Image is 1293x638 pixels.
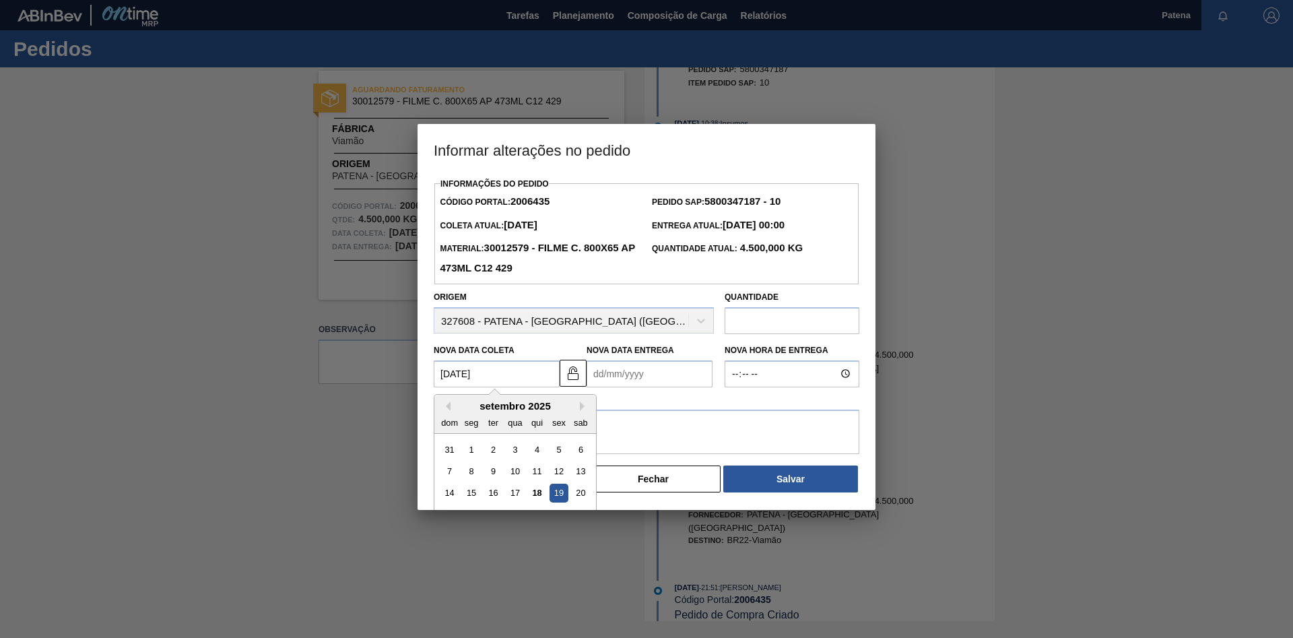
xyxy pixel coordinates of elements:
strong: [DATE] 00:00 [723,219,785,230]
div: Choose sexta-feira, 12 de setembro de 2025 [550,462,568,480]
button: unlocked [560,360,587,387]
strong: 4.500,000 KG [737,242,803,253]
div: Choose quarta-feira, 24 de setembro de 2025 [506,506,524,524]
div: sab [572,413,590,431]
div: Choose quarta-feira, 17 de setembro de 2025 [506,484,524,502]
input: dd/mm/yyyy [587,360,712,387]
div: sex [550,413,568,431]
div: Choose sábado, 6 de setembro de 2025 [572,440,590,458]
button: Salvar [723,466,858,492]
div: Choose segunda-feira, 22 de setembro de 2025 [463,506,481,524]
span: Código Portal: [440,197,550,207]
div: dom [440,413,459,431]
div: Choose sexta-feira, 19 de setembro de 2025 [550,484,568,502]
div: Choose quinta-feira, 25 de setembro de 2025 [528,506,546,524]
label: Quantidade [725,292,778,302]
div: setembro 2025 [434,400,596,412]
button: Fechar [586,466,721,492]
div: Choose segunda-feira, 1 de setembro de 2025 [463,440,481,458]
div: Choose terça-feira, 23 de setembro de 2025 [484,506,502,524]
div: Choose sábado, 27 de setembro de 2025 [572,506,590,524]
div: ter [484,413,502,431]
label: Nova Hora de Entrega [725,341,859,360]
span: Quantidade Atual: [652,244,803,253]
span: Entrega Atual: [652,221,785,230]
div: Choose quinta-feira, 11 de setembro de 2025 [528,462,546,480]
div: seg [463,413,481,431]
span: Pedido SAP: [652,197,781,207]
label: Informações do Pedido [440,179,549,189]
div: Choose terça-feira, 16 de setembro de 2025 [484,484,502,502]
input: dd/mm/yyyy [434,360,560,387]
div: month 2025-09 [438,438,591,547]
div: Choose terça-feira, 2 de setembro de 2025 [484,440,502,458]
label: Nova Data Coleta [434,346,515,355]
div: Choose terça-feira, 9 de setembro de 2025 [484,462,502,480]
div: Choose quinta-feira, 4 de setembro de 2025 [528,440,546,458]
div: Choose domingo, 21 de setembro de 2025 [440,506,459,524]
span: Coleta Atual: [440,221,537,230]
div: Choose segunda-feira, 8 de setembro de 2025 [463,462,481,480]
div: Choose quarta-feira, 3 de setembro de 2025 [506,440,524,458]
strong: 30012579 - FILME C. 800X65 AP 473ML C12 429 [440,242,634,274]
strong: [DATE] [504,219,537,230]
img: unlocked [565,365,581,381]
div: Choose sábado, 20 de setembro de 2025 [572,484,590,502]
label: Nova Data Entrega [587,346,674,355]
strong: 2006435 [510,195,550,207]
button: Next Month [580,402,589,411]
div: Choose domingo, 14 de setembro de 2025 [440,484,459,502]
div: Choose sábado, 13 de setembro de 2025 [572,462,590,480]
h3: Informar alterações no pedido [418,124,875,175]
div: qua [506,413,524,431]
div: Choose sexta-feira, 26 de setembro de 2025 [550,506,568,524]
div: Choose domingo, 31 de agosto de 2025 [440,440,459,458]
div: qui [528,413,546,431]
label: Observação [434,391,859,410]
label: Origem [434,292,467,302]
div: Choose domingo, 7 de setembro de 2025 [440,462,459,480]
div: Choose sexta-feira, 5 de setembro de 2025 [550,440,568,458]
div: Choose quinta-feira, 18 de setembro de 2025 [528,484,546,502]
button: Previous Month [441,402,451,411]
strong: 5800347187 - 10 [704,195,781,207]
div: Choose segunda-feira, 15 de setembro de 2025 [463,484,481,502]
div: Choose quarta-feira, 10 de setembro de 2025 [506,462,524,480]
span: Material: [440,244,634,274]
